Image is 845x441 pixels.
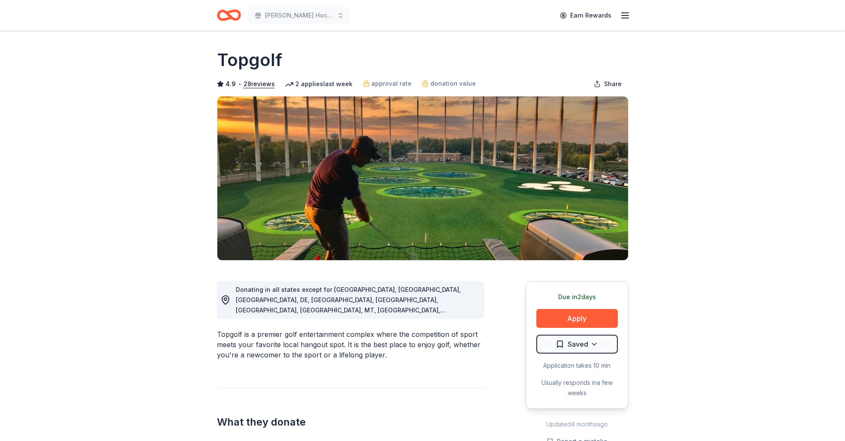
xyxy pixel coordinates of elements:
[265,10,334,21] span: [PERSON_NAME] Hockey Club
[536,360,618,371] div: Application takes 10 min
[285,79,352,89] div: 2 applies last week
[536,378,618,398] div: Usually responds in a few weeks
[217,415,484,429] h2: What they donate
[526,419,628,429] div: Updated 4 months ago
[217,96,628,260] img: Image for Topgolf
[536,335,618,354] button: Saved
[244,79,275,89] button: 28reviews
[217,48,282,72] h1: Topgolf
[236,286,461,334] span: Donating in all states except for [GEOGRAPHIC_DATA], [GEOGRAPHIC_DATA], [GEOGRAPHIC_DATA], DE, [G...
[555,8,616,23] a: Earn Rewards
[248,7,351,24] button: [PERSON_NAME] Hockey Club
[430,78,476,89] span: donation value
[568,339,588,350] span: Saved
[371,78,412,89] span: approval rate
[587,75,628,93] button: Share
[536,292,618,302] div: Due in 2 days
[536,309,618,328] button: Apply
[422,78,476,89] a: donation value
[238,81,241,87] span: •
[226,79,236,89] span: 4.9
[363,78,412,89] a: approval rate
[217,329,484,360] div: Topgolf is a premier golf entertainment complex where the competition of sport meets your favorit...
[604,79,622,89] span: Share
[217,5,241,25] a: Home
